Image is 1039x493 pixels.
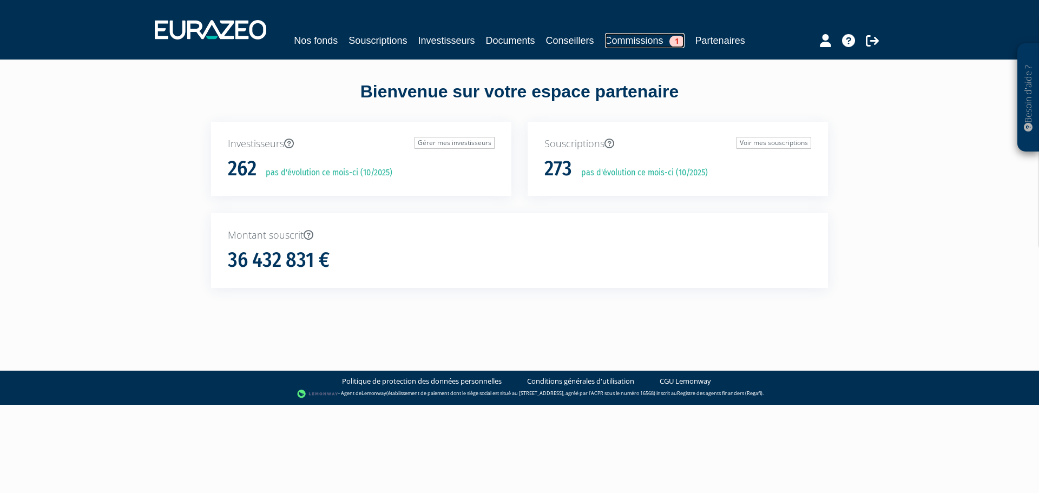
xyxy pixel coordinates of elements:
a: Registre des agents financiers (Regafi) [677,390,762,397]
h1: 273 [544,157,572,180]
p: pas d'évolution ce mois-ci (10/2025) [258,167,392,179]
p: pas d'évolution ce mois-ci (10/2025) [574,167,708,179]
div: - Agent de (établissement de paiement dont le siège social est situé au [STREET_ADDRESS], agréé p... [11,389,1028,399]
a: Nos fonds [294,33,338,48]
div: Bienvenue sur votre espace partenaire [203,80,836,122]
p: Souscriptions [544,137,811,151]
p: Montant souscrit [228,228,811,242]
img: 1732889491-logotype_eurazeo_blanc_rvb.png [155,20,266,40]
span: 1 [669,36,685,47]
a: Partenaires [695,33,745,48]
a: Investisseurs [418,33,475,48]
h1: 262 [228,157,257,180]
a: Lemonway [361,390,386,397]
p: Besoin d'aide ? [1022,49,1035,147]
img: logo-lemonway.png [297,389,339,399]
a: Commissions1 [605,33,685,48]
a: Politique de protection des données personnelles [342,376,502,386]
a: Gérer mes investisseurs [415,137,495,149]
a: Documents [485,33,535,48]
a: Conditions générales d'utilisation [527,376,634,386]
h1: 36 432 831 € [228,249,330,272]
p: Investisseurs [228,137,495,151]
a: Souscriptions [348,33,407,48]
a: CGU Lemonway [660,376,711,386]
a: Voir mes souscriptions [736,137,811,149]
a: Conseillers [546,33,594,48]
